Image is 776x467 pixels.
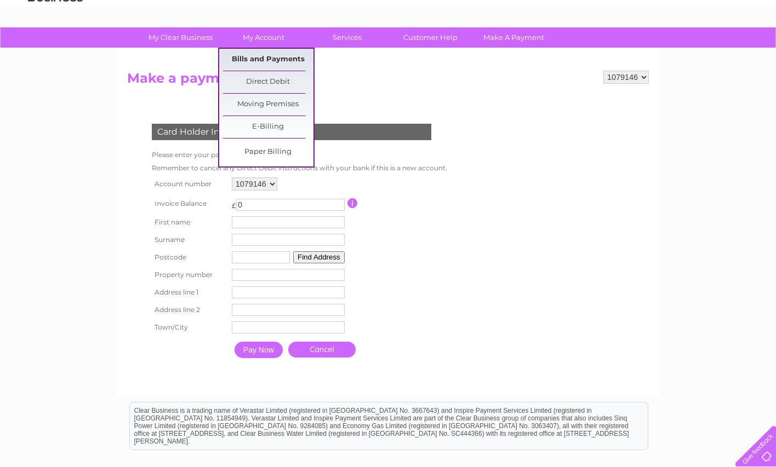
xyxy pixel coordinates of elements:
a: Water [583,47,604,55]
a: Log out [740,47,766,55]
a: My Clear Business [135,27,226,48]
input: Pay Now [235,342,283,358]
a: E-Billing [223,116,313,138]
a: Cancel [288,342,356,358]
th: First name [149,214,229,231]
a: Energy [610,47,635,55]
th: Postcode [149,249,229,266]
a: Customer Help [385,27,476,48]
a: Blog [681,47,697,55]
img: logo.png [27,28,83,62]
th: Address line 1 [149,284,229,301]
h2: Make a payment [127,71,649,91]
a: Moving Premises [223,94,313,116]
a: Telecoms [641,47,674,55]
div: Card Holder Information [152,124,431,140]
a: 0333 014 3131 [569,5,645,19]
a: Direct Debit [223,71,313,93]
div: Clear Business is a trading name of Verastar Limited (registered in [GEOGRAPHIC_DATA] No. 3667643... [130,6,648,53]
th: Surname [149,231,229,249]
th: Town/City [149,319,229,336]
a: Bills and Payments [223,49,313,71]
button: Find Address [293,251,345,263]
a: My Account [219,27,309,48]
th: Address line 2 [149,301,229,319]
a: Contact [703,47,730,55]
td: Please enter your payment card details below. [149,148,450,162]
a: Make A Payment [469,27,559,48]
a: Services [302,27,392,48]
a: Paper Billing [223,141,313,163]
th: Property number [149,266,229,284]
td: £ [232,196,236,210]
td: Remember to cancel any Direct Debit instructions with your bank if this is a new account. [149,162,450,175]
input: Information [347,198,358,208]
th: Invoice Balance [149,193,229,214]
th: Account number [149,175,229,193]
